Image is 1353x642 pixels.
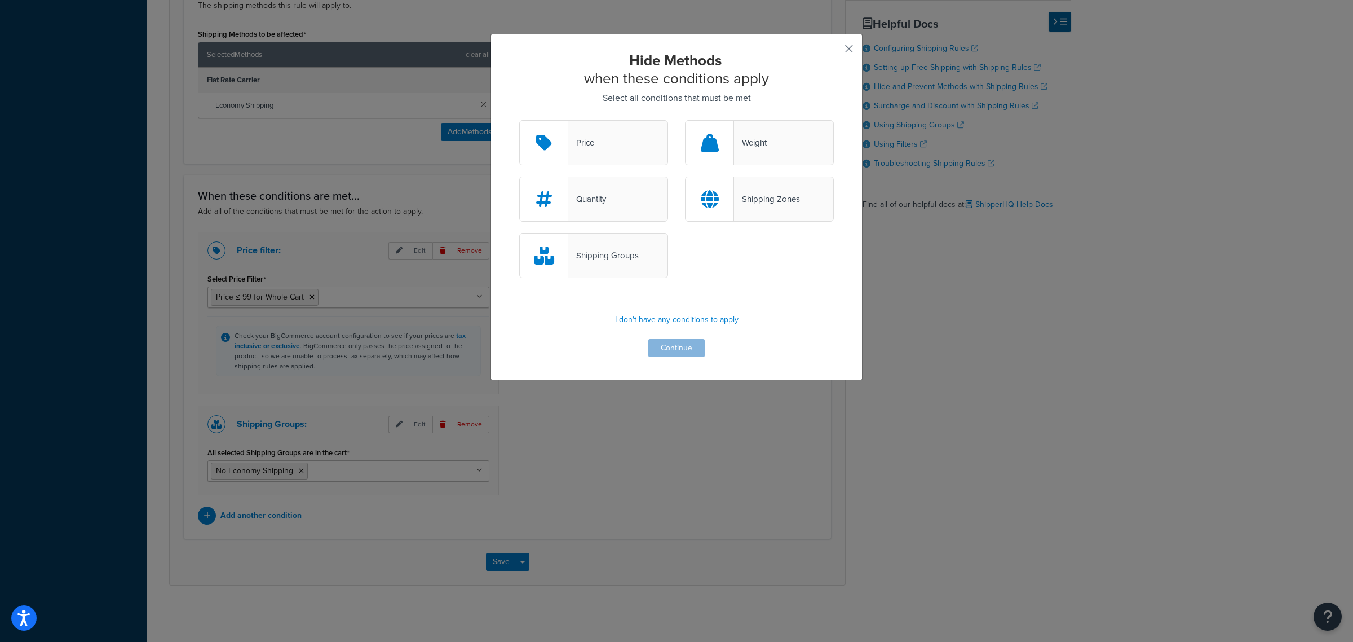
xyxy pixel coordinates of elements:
[519,90,834,106] p: Select all conditions that must be met
[568,248,639,263] div: Shipping Groups
[629,50,722,71] strong: Hide Methods
[519,312,834,328] p: I don't have any conditions to apply
[734,135,767,151] div: Weight
[519,51,834,87] h2: when these conditions apply
[734,191,800,207] div: Shipping Zones
[568,191,606,207] div: Quantity
[568,135,594,151] div: Price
